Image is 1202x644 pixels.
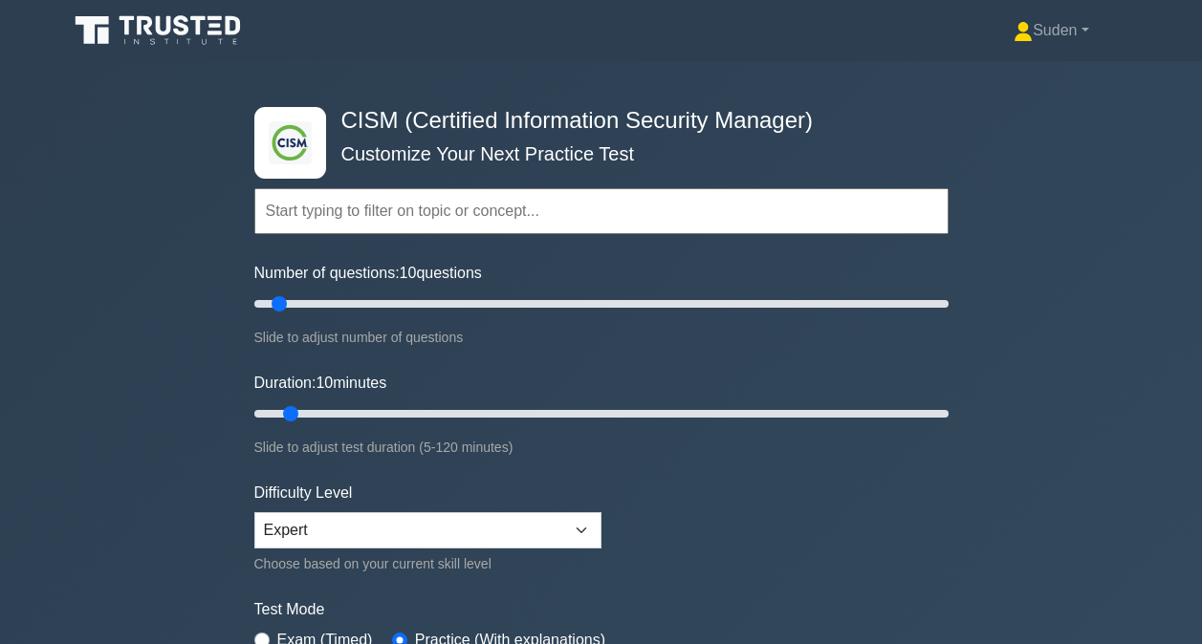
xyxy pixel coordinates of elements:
[968,11,1134,50] a: Suden
[400,265,417,281] span: 10
[254,326,949,349] div: Slide to adjust number of questions
[254,482,353,504] label: Difficulty Level
[254,552,601,575] div: Choose based on your current skill level
[316,375,333,391] span: 10
[334,107,855,135] h4: CISM (Certified Information Security Manager)
[254,188,949,234] input: Start typing to filter on topic or concept...
[254,372,387,395] label: Duration: minutes
[254,262,482,285] label: Number of questions: questions
[254,598,949,621] label: Test Mode
[254,436,949,459] div: Slide to adjust test duration (5-120 minutes)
